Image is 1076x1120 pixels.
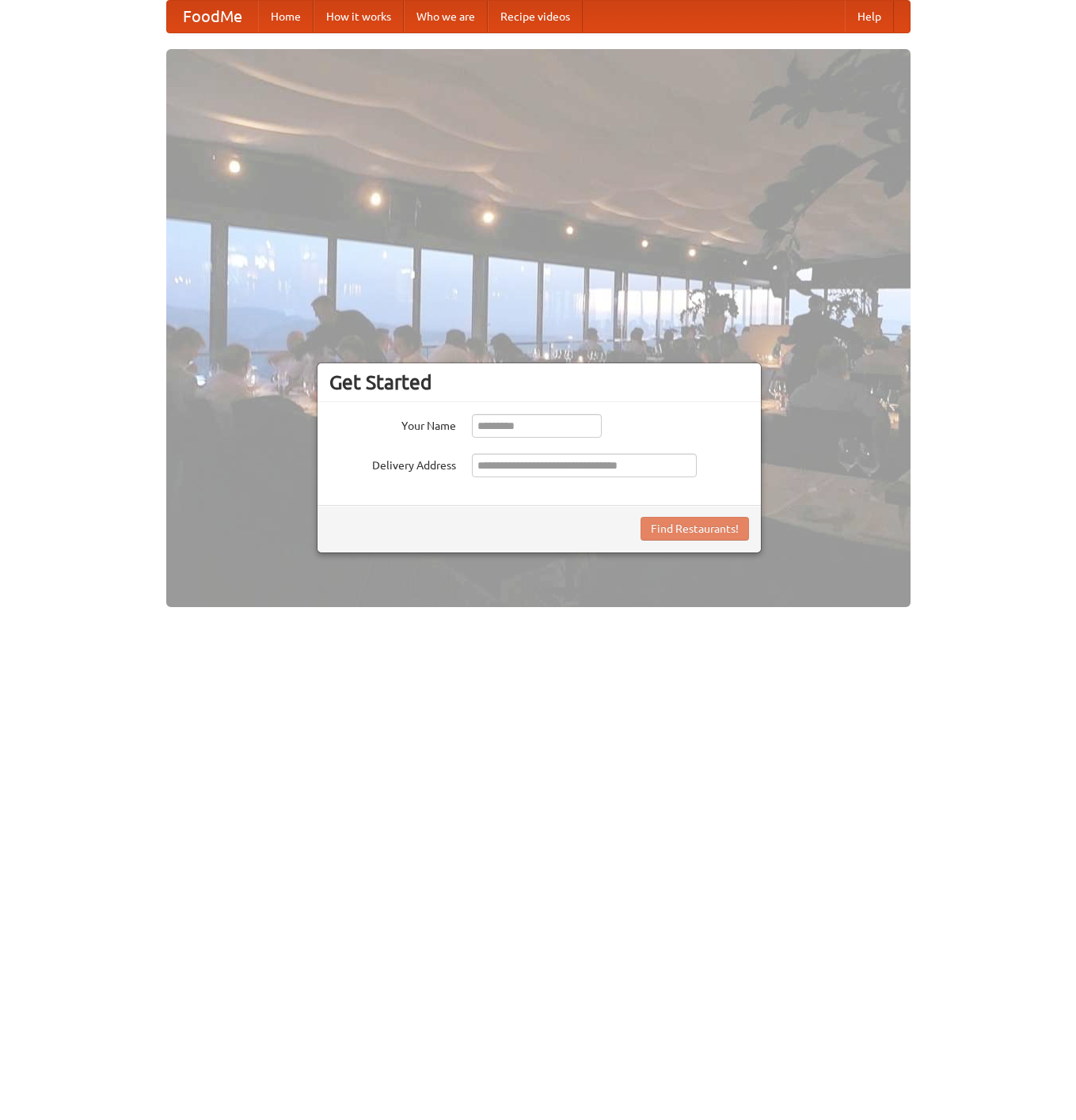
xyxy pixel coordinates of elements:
[167,1,258,32] a: FoodMe
[329,454,456,473] label: Delivery Address
[404,1,488,32] a: Who we are
[258,1,314,32] a: Home
[329,414,456,434] label: Your Name
[314,1,404,32] a: How it works
[641,517,749,541] button: Find Restaurants!
[845,1,894,32] a: Help
[329,370,749,394] h3: Get Started
[488,1,583,32] a: Recipe videos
